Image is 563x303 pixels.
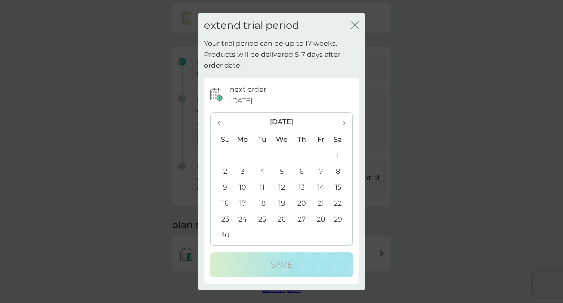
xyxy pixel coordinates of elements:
[211,131,233,148] th: Su
[292,211,311,227] td: 27
[211,211,233,227] td: 23
[331,179,352,195] td: 15
[233,179,253,195] td: 10
[230,95,253,106] span: [DATE]
[253,211,272,227] td: 25
[351,21,359,30] button: close
[211,179,233,195] td: 9
[337,113,346,131] span: ›
[311,131,331,148] th: Fr
[210,252,353,277] button: Save
[233,163,253,179] td: 3
[272,211,292,227] td: 26
[272,163,292,179] td: 5
[292,195,311,211] td: 20
[292,131,311,148] th: Th
[331,211,352,227] td: 29
[233,211,253,227] td: 24
[253,179,272,195] td: 11
[211,227,233,243] td: 30
[253,163,272,179] td: 4
[272,131,292,148] th: We
[253,195,272,211] td: 18
[331,147,352,163] td: 1
[233,131,253,148] th: Mo
[211,195,233,211] td: 16
[272,195,292,211] td: 19
[233,195,253,211] td: 17
[311,211,331,227] td: 28
[311,195,331,211] td: 21
[331,163,352,179] td: 8
[292,179,311,195] td: 13
[233,113,331,131] th: [DATE]
[253,131,272,148] th: Tu
[270,258,293,272] p: Save
[230,84,266,95] p: next order
[217,113,226,131] span: ‹
[272,179,292,195] td: 12
[204,19,299,32] h2: extend trial period
[331,131,352,148] th: Sa
[204,38,359,71] p: Your trial period can be up to 17 weeks. Products will be delivered 5-7 days after order date.
[211,163,233,179] td: 2
[311,163,331,179] td: 7
[311,179,331,195] td: 14
[292,163,311,179] td: 6
[331,195,352,211] td: 22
